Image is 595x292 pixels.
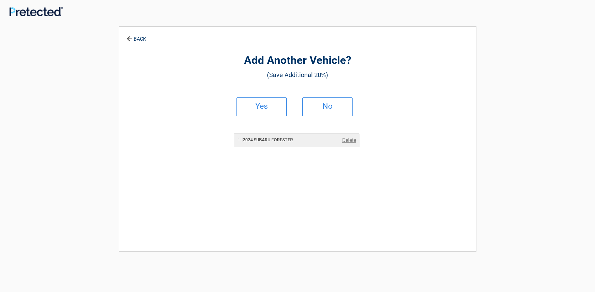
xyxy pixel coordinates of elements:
[309,104,346,108] h2: No
[243,104,280,108] h2: Yes
[237,137,243,143] span: 1 |
[125,31,147,42] a: BACK
[9,7,63,17] img: Main Logo
[237,137,293,143] h2: 2024 SUBARU FORESTER
[154,53,442,68] h2: Add Another Vehicle?
[154,70,442,80] h3: (Save Additional 20%)
[342,137,356,144] a: Delete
